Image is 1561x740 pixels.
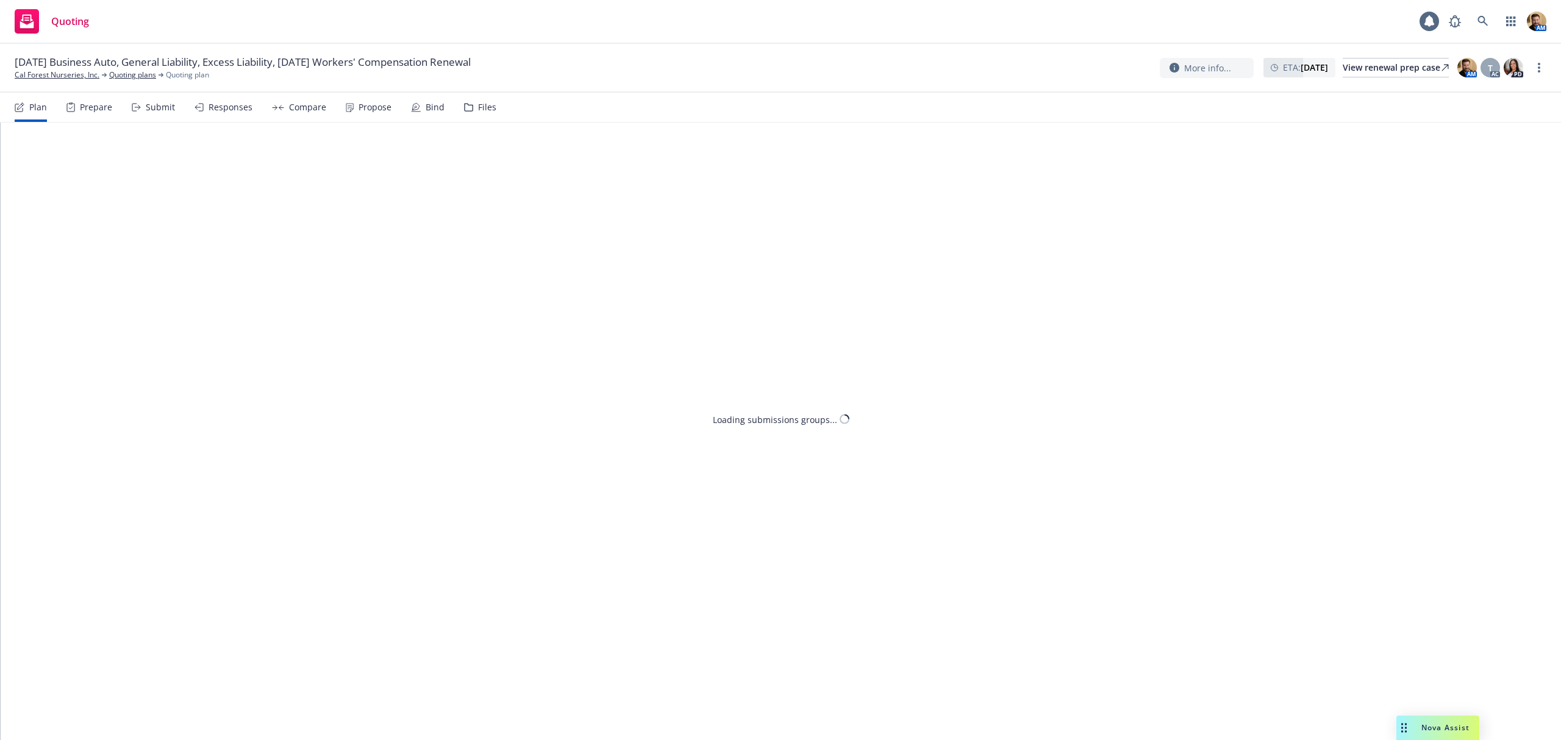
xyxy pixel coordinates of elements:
span: ETA : [1283,61,1328,74]
img: photo [1457,58,1477,77]
div: Drag to move [1396,716,1412,740]
img: photo [1504,58,1523,77]
span: T [1488,62,1493,74]
span: Nova Assist [1421,722,1470,733]
span: Quoting [51,16,89,26]
div: Prepare [80,102,112,112]
span: [DATE] Business Auto, General Liability, Excess Liability, [DATE] Workers' Compensation Renewal [15,55,471,69]
a: Cal Forest Nurseries, Inc. [15,69,99,80]
button: Nova Assist [1396,716,1479,740]
div: Compare [289,102,326,112]
div: Bind [426,102,445,112]
div: View renewal prep case [1343,59,1449,77]
a: Switch app [1499,9,1523,34]
a: Quoting plans [109,69,156,80]
button: More info... [1160,58,1254,78]
div: Loading submissions groups... [713,413,837,425]
div: Propose [359,102,391,112]
a: more [1532,60,1546,75]
img: photo [1527,12,1546,31]
div: Files [478,102,496,112]
a: View renewal prep case [1343,58,1449,77]
div: Submit [146,102,175,112]
a: Quoting [10,4,94,38]
strong: [DATE] [1301,62,1328,73]
a: Report a Bug [1443,9,1467,34]
span: Quoting plan [166,69,209,80]
div: Responses [209,102,252,112]
div: Plan [29,102,47,112]
a: Search [1471,9,1495,34]
span: More info... [1184,62,1231,74]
